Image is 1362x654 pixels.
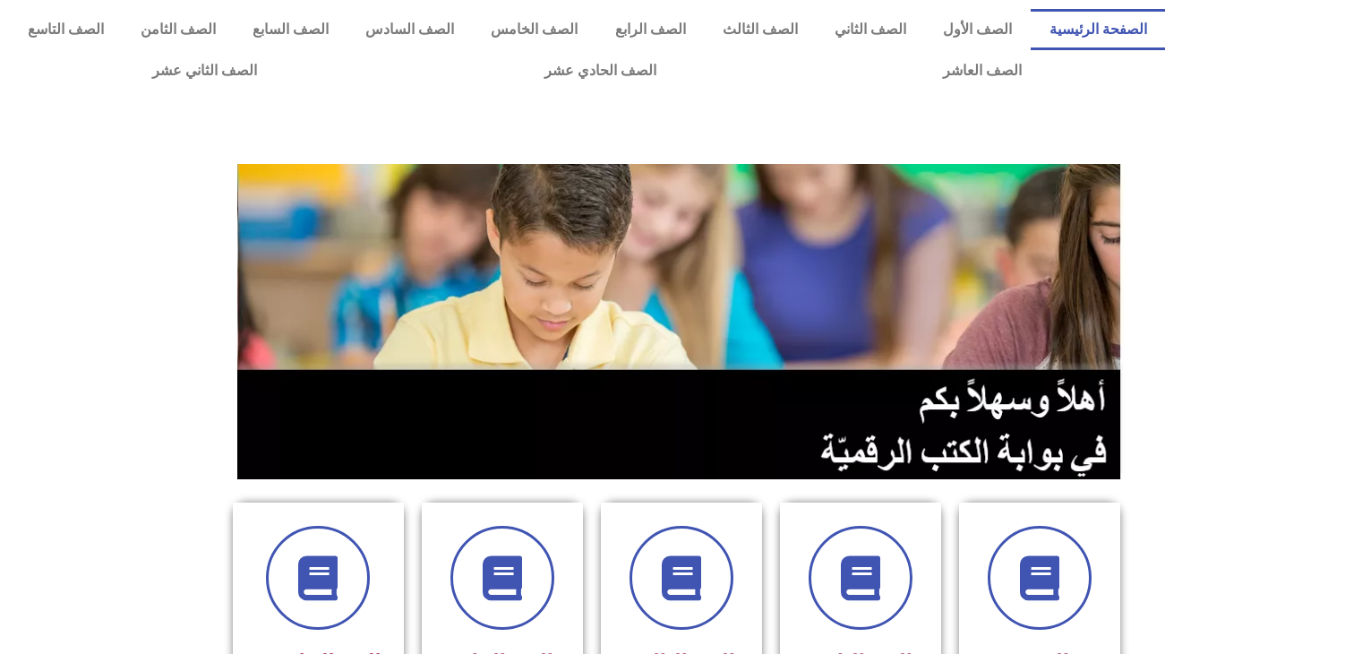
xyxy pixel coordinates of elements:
a: الصف الثاني عشر [9,50,400,91]
a: الصف الثالث [704,9,816,50]
a: الصف الحادي عشر [400,50,799,91]
a: الصف السابع [234,9,347,50]
a: الصف الثاني [816,9,924,50]
a: الصف العاشر [800,50,1165,91]
a: الصف التاسع [9,9,122,50]
a: الصف الرابع [596,9,704,50]
a: الصف السادس [347,9,473,50]
a: الصف الخامس [473,9,596,50]
a: الصف الثامن [122,9,234,50]
a: الصفحة الرئيسية [1031,9,1165,50]
a: الصف الأول [925,9,1031,50]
